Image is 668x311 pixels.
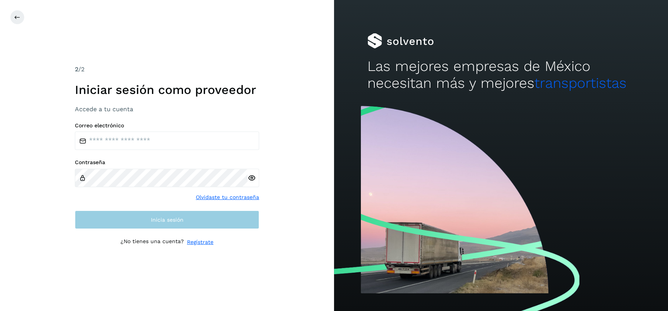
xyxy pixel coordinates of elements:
h3: Accede a tu cuenta [75,105,259,113]
div: /2 [75,65,259,74]
button: Inicia sesión [75,211,259,229]
label: Contraseña [75,159,259,166]
span: transportistas [534,75,627,91]
a: Regístrate [187,238,213,246]
p: ¿No tienes una cuenta? [121,238,184,246]
h1: Iniciar sesión como proveedor [75,82,259,97]
span: Inicia sesión [151,217,184,222]
h2: Las mejores empresas de México necesitan más y mejores [367,58,635,92]
label: Correo electrónico [75,122,259,129]
a: Olvidaste tu contraseña [196,193,259,201]
span: 2 [75,66,78,73]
